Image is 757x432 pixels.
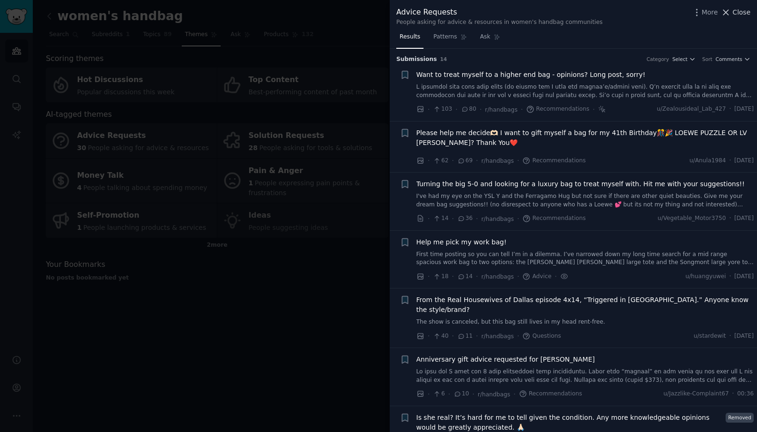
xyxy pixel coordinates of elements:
span: r/handbags [482,273,514,280]
span: [DATE] [735,332,754,341]
span: · [472,389,474,399]
span: Comments [716,56,742,62]
span: Results [400,33,420,41]
div: Category [646,56,669,62]
span: · [428,331,430,341]
a: Ask [477,30,504,49]
span: · [480,105,482,114]
span: r/handbags [485,106,517,113]
span: Select [672,56,687,62]
span: · [555,272,557,281]
span: u/Anula1984 [690,157,726,165]
span: · [521,105,523,114]
span: · [428,105,430,114]
span: 14 [440,56,447,62]
span: · [452,214,454,224]
span: · [729,273,731,281]
span: Submission s [396,55,437,64]
span: Ask [480,33,490,41]
span: u/huangyuwei [685,273,726,281]
span: · [593,105,594,114]
span: 69 [457,157,473,165]
span: · [476,156,478,166]
button: More [692,8,718,17]
span: · [428,214,430,224]
span: r/handbags [478,391,510,398]
span: Recommendations [519,390,582,398]
span: · [476,331,478,341]
span: Close [733,8,750,17]
a: L ipsumdol sita cons adip elits (do eiusmo tem I utla etd magnaa’e/admini veni). Q’n exercit ulla... [416,83,754,99]
span: · [428,156,430,166]
span: u/Vegetable_Motor3750 [658,214,726,223]
span: · [513,389,515,399]
span: Questions [522,332,561,341]
span: 62 [433,157,448,165]
span: u/stardewit [694,332,726,341]
a: Please help me decide🫶🏻 I want to gift myself a bag for my 41th Birthday🎊🎉 LOEWE PUZZLE OR LV [PE... [416,128,754,148]
button: Select [672,56,696,62]
span: [DATE] [735,273,754,281]
span: 103 [433,105,452,114]
a: Help me pick my work bag! [416,237,507,247]
span: 14 [457,273,473,281]
span: [DATE] [735,214,754,223]
a: I've had my eye on the YSL Y and the Ferragamo Hug but not sure if there are other quiet beauties... [416,192,754,209]
span: Recommendations [522,214,586,223]
span: Patterns [433,33,457,41]
a: From the Real Housewives of Dallas episode 4x14, “Triggered in [GEOGRAPHIC_DATA].” Anyone know th... [416,295,754,315]
span: · [452,331,454,341]
span: Recommendations [522,157,586,165]
span: 36 [457,214,473,223]
span: More [702,8,718,17]
div: Sort [702,56,712,62]
span: u/Zealousideal_Lab_427 [657,105,726,114]
a: Want to treat myself to a higher end bag - opinions? Long post, sorry! [416,70,646,80]
span: · [476,214,478,224]
span: · [448,389,450,399]
span: r/handbags [482,333,514,340]
span: · [517,214,519,224]
span: · [452,272,454,281]
span: 11 [457,332,473,341]
span: · [517,272,519,281]
span: r/handbags [482,216,514,222]
a: First time posting so you can tell I’m in a dilemma. I’ve narrowed down my long time search for a... [416,250,754,267]
span: · [729,157,731,165]
span: Advice [522,273,551,281]
span: Turning the big 5-0 and looking for a luxury bag to treat myself with. Hit me with your suggestio... [416,179,745,189]
span: · [428,389,430,399]
button: Comments [716,56,750,62]
span: [DATE] [735,105,754,114]
span: 10 [453,390,469,398]
span: Removed [726,413,754,423]
span: 14 [433,214,448,223]
span: · [428,272,430,281]
span: 6 [433,390,445,398]
span: u/Jazzlike-Complaint67 [663,390,729,398]
a: Lo ipsu dol S amet con 8 adip elitseddoei temp incididuntu. Labor etdo “magnaal” en adm venia qu ... [416,368,754,384]
span: · [729,214,731,223]
span: · [452,156,454,166]
span: [DATE] [735,157,754,165]
span: · [729,332,731,341]
a: Results [396,30,423,49]
span: · [476,272,478,281]
span: 40 [433,332,448,341]
div: People asking for advice & resources in women's handbag communities [396,18,602,27]
a: Anniversary gift advice requested for [PERSON_NAME] [416,355,595,364]
span: 18 [433,273,448,281]
span: r/handbags [482,158,514,164]
span: · [517,331,519,341]
span: 00:36 [737,390,754,398]
span: 80 [461,105,476,114]
span: Recommendations [526,105,589,114]
button: Close [721,8,750,17]
a: The show is canceled, but this bag still lives in my head rent-free. [416,318,754,326]
a: Patterns [430,30,470,49]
